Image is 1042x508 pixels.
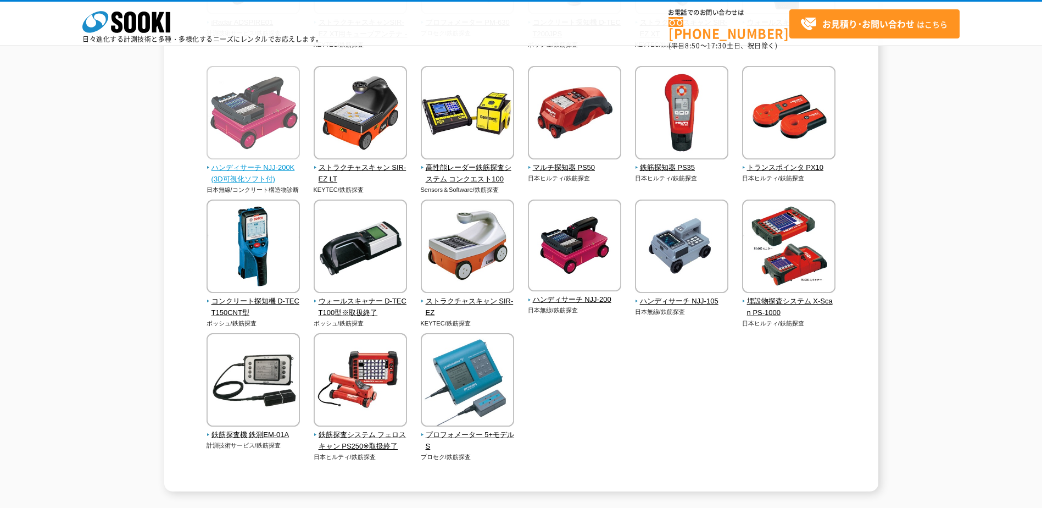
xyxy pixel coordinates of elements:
[314,152,408,185] a: ストラクチャスキャン SIR-EZ LT
[635,174,729,183] p: 日本ヒルティ/鉄筋探査
[421,419,515,452] a: プロフォメーター 5+モデルS
[800,16,948,32] span: はこちら
[822,17,915,30] strong: お見積り･お問い合わせ
[314,296,408,319] span: ウォールスキャナー D-TECT100型※取扱終了
[742,285,836,318] a: 埋設物探査システム X-Scan PS-1000
[668,9,789,16] span: お電話でのお問い合わせは
[207,296,300,319] span: コンクリート探知機 D-TECT150CNT型
[742,200,835,296] img: 埋設物探査システム X-Scan PS-1000
[207,200,300,296] img: コンクリート探知機 D-TECT150CNT型
[421,429,515,452] span: プロフォメーター 5+モデルS
[82,36,323,42] p: 日々進化する計測技術と多種・多様化するニーズにレンタルでお応えします。
[207,319,300,328] p: ボッシュ/鉄筋探査
[421,66,514,162] img: 高性能レーダー鉄筋探査システム コンクエスト100
[635,200,728,296] img: ハンディサーチ NJJ-105
[421,319,515,328] p: KEYTEC/鉄筋探査
[421,162,515,185] span: 高性能レーダー鉄筋探査システム コンクエスト100
[635,66,728,162] img: 鉄筋探知器 PS35
[314,185,408,195] p: KEYTEC/鉄筋探査
[528,200,621,294] img: ハンディサーチ NJJ-200
[421,333,514,429] img: プロフォメーター 5+モデルS
[635,152,729,174] a: 鉄筋探知器 PS35
[742,319,836,328] p: 日本ヒルティ/鉄筋探査
[421,152,515,185] a: 高性能レーダー鉄筋探査システム コンクエスト100
[314,429,408,452] span: 鉄筋探査システム フェロスキャン PS250※取扱終了
[207,429,300,441] span: 鉄筋探査機 鉄測EM-01A
[635,285,729,307] a: ハンディサーチ NJJ-105
[635,162,729,174] span: 鉄筋探知器 PS35
[528,306,622,315] p: 日本無線/鉄筋探査
[314,285,408,318] a: ウォールスキャナー D-TECT100型※取扱終了
[742,162,836,174] span: トランスポインタ PX10
[421,200,514,296] img: ストラクチャスキャン SIR-EZ
[668,41,777,51] span: (平日 ～ 土日、祝日除く)
[635,296,729,307] span: ハンディサーチ NJJ-105
[742,66,835,162] img: トランスポインタ PX10
[207,162,300,185] span: ハンディサーチ NJJ-200K(3D可視化ソフト付)
[685,41,700,51] span: 8:50
[207,285,300,318] a: コンクリート探知機 D-TECT150CNT型
[421,285,515,318] a: ストラクチャスキャン SIR-EZ
[528,66,621,162] img: マルチ探知器 PS50
[528,294,622,306] span: ハンディサーチ NJJ-200
[421,452,515,462] p: プロセク/鉄筋探査
[314,200,407,296] img: ウォールスキャナー D-TECT100型※取扱終了
[707,41,727,51] span: 17:30
[742,174,836,183] p: 日本ヒルティ/鉄筋探査
[314,452,408,462] p: 日本ヒルティ/鉄筋探査
[314,319,408,328] p: ボッシュ/鉄筋探査
[421,296,515,319] span: ストラクチャスキャン SIR-EZ
[314,66,407,162] img: ストラクチャスキャン SIR-EZ LT
[635,307,729,317] p: 日本無線/鉄筋探査
[314,333,407,429] img: 鉄筋探査システム フェロスキャン PS250※取扱終了
[528,152,622,174] a: マルチ探知器 PS50
[207,66,300,162] img: ハンディサーチ NJJ-200K(3D可視化ソフト付)
[207,333,300,429] img: 鉄筋探査機 鉄測EM-01A
[742,296,836,319] span: 埋設物探査システム X-Scan PS-1000
[207,441,300,450] p: 計測技術サービス/鉄筋探査
[789,9,960,38] a: お見積り･お問い合わせはこちら
[207,152,300,185] a: ハンディサーチ NJJ-200K(3D可視化ソフト付)
[528,284,622,306] a: ハンディサーチ NJJ-200
[528,162,622,174] span: マルチ探知器 PS50
[742,152,836,174] a: トランスポインタ PX10
[207,185,300,195] p: 日本無線/コンクリート構造物診断
[314,419,408,452] a: 鉄筋探査システム フェロスキャン PS250※取扱終了
[668,17,789,40] a: [PHONE_NUMBER]
[421,185,515,195] p: Sensors＆Software/鉄筋探査
[207,419,300,441] a: 鉄筋探査機 鉄測EM-01A
[314,162,408,185] span: ストラクチャスキャン SIR-EZ LT
[528,174,622,183] p: 日本ヒルティ/鉄筋探査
